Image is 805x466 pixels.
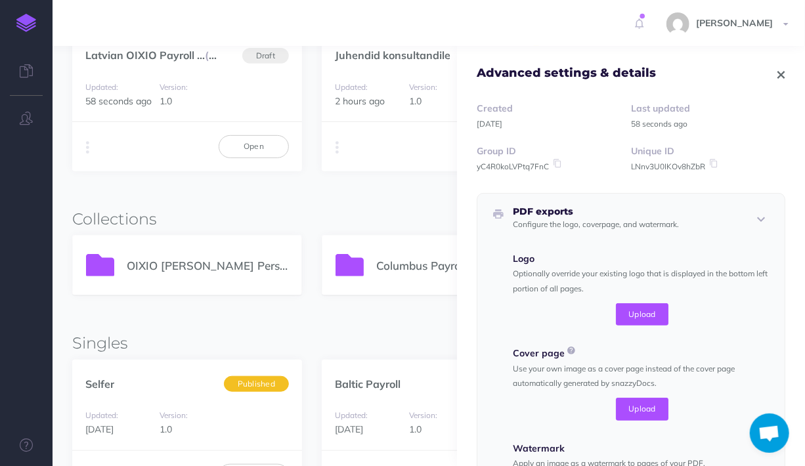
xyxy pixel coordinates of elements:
small: Optionally override your existing logo that is displayed in the bottom left portion of all pages. [513,268,768,293]
small: Updated: [85,410,118,420]
span: 1.0 [409,423,422,435]
h4: Advanced settings & details [477,67,656,80]
a: Latvian OIXIO Payroll ...(et) [85,49,223,62]
span: [PERSON_NAME] [689,17,779,29]
span: [DATE] [335,423,363,435]
span: 58 seconds ago [85,95,152,107]
span: 1.0 [409,95,422,107]
i: Cover page [567,346,575,355]
span: Upload [616,303,668,326]
img: logo-mark.svg [16,14,36,32]
small: Updated: [335,82,368,92]
span: 1.0 [160,423,172,435]
img: 630b0edcb09e2867cb6f5d9ab3c7654e.jpg [666,12,689,35]
h3: Collections [72,211,801,228]
span: (et) [205,49,223,62]
h5: PDF exports [513,207,679,217]
div: Open chat [750,413,789,453]
p: OIXIO [PERSON_NAME] Personal 365 [127,257,288,274]
strong: Last updated [631,102,690,114]
a: Juhendid konsultandile [335,49,450,62]
span: [DATE] [85,423,114,435]
small: Configure the logo, coverpage, and watermark. [513,219,679,229]
strong: Group ID [477,145,516,157]
h3: Singles [72,335,801,352]
small: 58 seconds ago [631,119,687,129]
small: [DATE] [477,119,502,129]
small: Version: [160,410,188,420]
small: Version: [409,410,437,420]
a: Selfer [85,377,114,391]
span: 2 hours ago [335,95,385,107]
p: Columbus Payroll API (old) [376,257,538,274]
strong: Logo [513,253,534,265]
small: LNnv3U0IKOv8hZbR [631,161,705,171]
strong: Cover page [513,347,565,359]
small: Version: [409,82,437,92]
img: icon-folder.svg [86,254,115,276]
small: Use your own image as a cover page instead of the cover page automatically generated by snazzyDocs. [513,364,735,388]
img: icon-folder.svg [336,254,364,276]
small: yC4R0koLVPtq7FnC [477,161,549,171]
a: Baltic Payroll [335,377,401,391]
small: Version: [160,82,188,92]
strong: Unique ID [631,145,674,157]
span: 1.0 [160,95,172,107]
strong: Created [477,102,513,114]
strong: Watermark [513,442,565,454]
span: Upload [616,398,668,420]
small: Updated: [85,82,118,92]
a: Open [219,135,289,158]
small: Updated: [335,410,368,420]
